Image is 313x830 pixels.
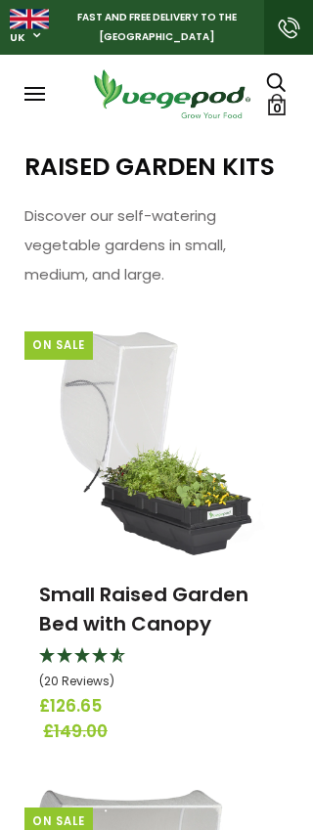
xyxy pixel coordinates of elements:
span: £149.00 [43,720,278,745]
img: Small Raised Garden Bed with Canopy [40,314,273,558]
h1: Raised Garden Kits [24,153,289,182]
span: 0 [273,99,282,117]
a: UK [10,29,25,46]
a: Small Raised Garden Bed with Canopy [39,581,248,637]
img: gb_large.png [10,9,49,28]
span: 4.75 Stars - 20 Reviews [39,673,114,689]
a: Search [266,70,286,91]
div: 4.75 Stars - 20 Reviews [39,644,274,694]
span: £126.65 [39,694,274,720]
a: Cart [266,94,288,115]
p: Discover our self-watering vegetable gardens in small, medium, and large. [24,201,289,289]
img: Vegepod [85,66,259,121]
